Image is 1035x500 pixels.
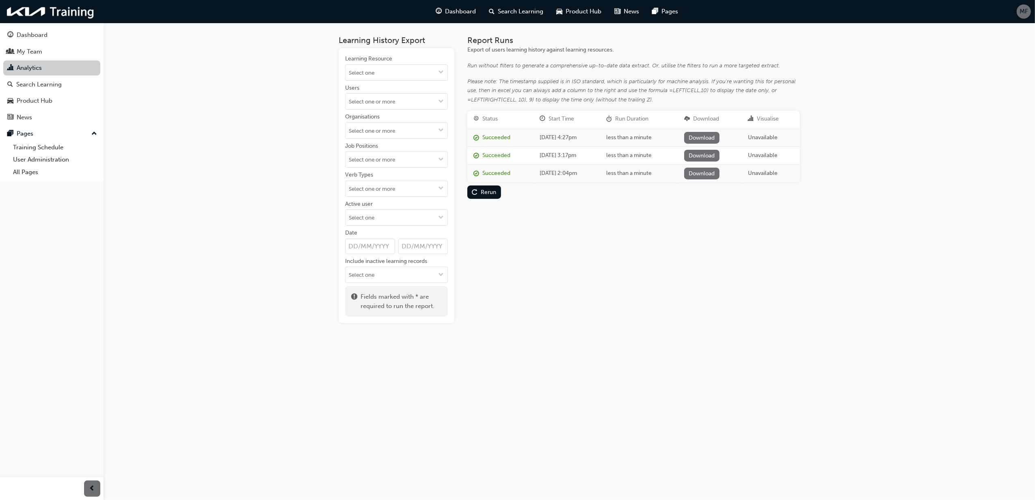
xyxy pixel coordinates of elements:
button: DashboardMy TeamAnalyticsSearch LearningProduct HubNews [3,26,100,126]
h3: Report Runs [467,36,800,45]
div: less than a minute [607,133,672,142]
div: Please note: The timestamp supplied is in ISO standard, which is particularly for machine analysi... [467,77,800,105]
span: duration-icon [607,116,612,123]
span: News [624,7,640,16]
span: clock-icon [540,116,545,123]
button: toggle menu [434,94,447,109]
span: down-icon [438,99,444,106]
h3: Learning History Export [339,36,454,45]
button: MF [1017,4,1031,19]
input: Userstoggle menu [346,94,447,109]
div: Product Hub [17,96,52,106]
img: kia-training [4,3,97,20]
div: [DATE] 3:17pm [540,151,594,160]
div: Learning Resource [345,55,392,63]
input: Learning Resourcetoggle menu [346,65,447,80]
a: User Administration [10,153,100,166]
div: News [17,113,32,122]
span: pages-icon [653,6,659,17]
span: MF [1020,7,1028,16]
div: Search Learning [16,80,62,89]
span: news-icon [7,114,13,121]
div: less than a minute [607,151,672,160]
span: report_succeeded-icon [473,153,479,159]
span: prev-icon [89,484,95,494]
span: up-icon [91,129,97,139]
span: chart-icon [748,116,754,123]
input: Organisationstoggle menu [346,123,447,138]
div: [DATE] 4:27pm [540,133,594,142]
span: exclaim-icon [351,292,357,310]
a: Download [684,132,720,144]
div: Verb Types [345,171,373,179]
div: My Team [17,47,42,56]
div: Date [345,229,357,237]
input: Job Positionstoggle menu [346,152,447,167]
input: Date [398,239,448,254]
a: All Pages [10,166,100,179]
a: Training Schedule [10,141,100,154]
span: down-icon [438,272,444,279]
span: Unavailable [748,152,778,159]
div: [DATE] 2:04pm [540,169,594,178]
div: Succeeded [482,133,510,142]
span: Unavailable [748,170,778,177]
div: Status [482,114,498,124]
div: Users [345,84,359,92]
div: Run Duration [616,114,649,124]
div: Organisations [345,113,380,121]
div: less than a minute [607,169,672,178]
div: Download [693,114,719,124]
button: toggle menu [434,181,447,196]
button: Rerun [467,185,501,199]
a: Analytics [3,60,100,75]
div: Succeeded [482,151,510,160]
button: Pages [3,126,100,141]
span: Pages [662,7,678,16]
span: search-icon [489,6,495,17]
div: Start Time [549,114,574,124]
button: toggle menu [434,152,447,167]
a: Product Hub [3,93,100,108]
a: My Team [3,44,100,59]
span: guage-icon [436,6,442,17]
div: Succeeded [482,169,510,178]
span: report_succeeded-icon [473,170,479,177]
span: pages-icon [7,130,13,138]
span: Search Learning [498,7,544,16]
span: report_succeeded-icon [473,135,479,142]
span: Unavailable [748,134,778,141]
div: Active user [345,200,373,208]
span: down-icon [438,69,444,76]
span: download-icon [684,116,690,123]
a: Dashboard [3,28,100,43]
a: Download [684,150,720,162]
input: Date [345,239,395,254]
span: Dashboard [445,7,476,16]
input: Active usertoggle menu [346,210,447,225]
span: down-icon [438,185,444,192]
div: Pages [17,129,33,138]
span: down-icon [438,215,444,222]
span: down-icon [438,157,444,164]
span: people-icon [7,48,13,56]
button: toggle menu [434,123,447,138]
input: Include inactive learning recordstoggle menu [346,267,447,282]
div: Visualise [757,114,779,124]
a: Search Learning [3,77,100,92]
a: pages-iconPages [646,3,685,20]
input: Verb Typestoggle menu [346,181,447,196]
span: chart-icon [7,65,13,72]
button: toggle menu [434,267,447,282]
span: target-icon [473,116,479,123]
div: Rerun [481,189,496,196]
span: car-icon [557,6,563,17]
a: News [3,110,100,125]
span: replay-icon [472,190,478,196]
div: Job Positions [345,142,378,150]
div: Run without filters to generate a comprehensive up-to-date data extract. Or, utilise the filters ... [467,61,800,71]
a: news-iconNews [608,3,646,20]
span: search-icon [7,81,13,88]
